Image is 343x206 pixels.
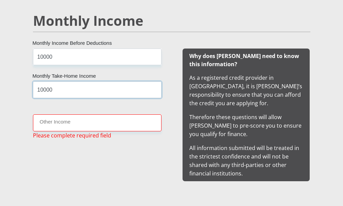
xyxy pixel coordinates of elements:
[189,52,303,177] span: As a registered credit provider in [GEOGRAPHIC_DATA], it is [PERSON_NAME]’s responsibility to ens...
[33,114,161,131] input: Other Income
[33,13,310,29] h2: Monthly Income
[189,52,299,68] b: Why does [PERSON_NAME] need to know this information?
[33,49,161,65] input: Monthly Income Before Deductions
[33,131,111,139] span: Please complete required field
[33,81,161,98] input: Monthly Take Home Income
